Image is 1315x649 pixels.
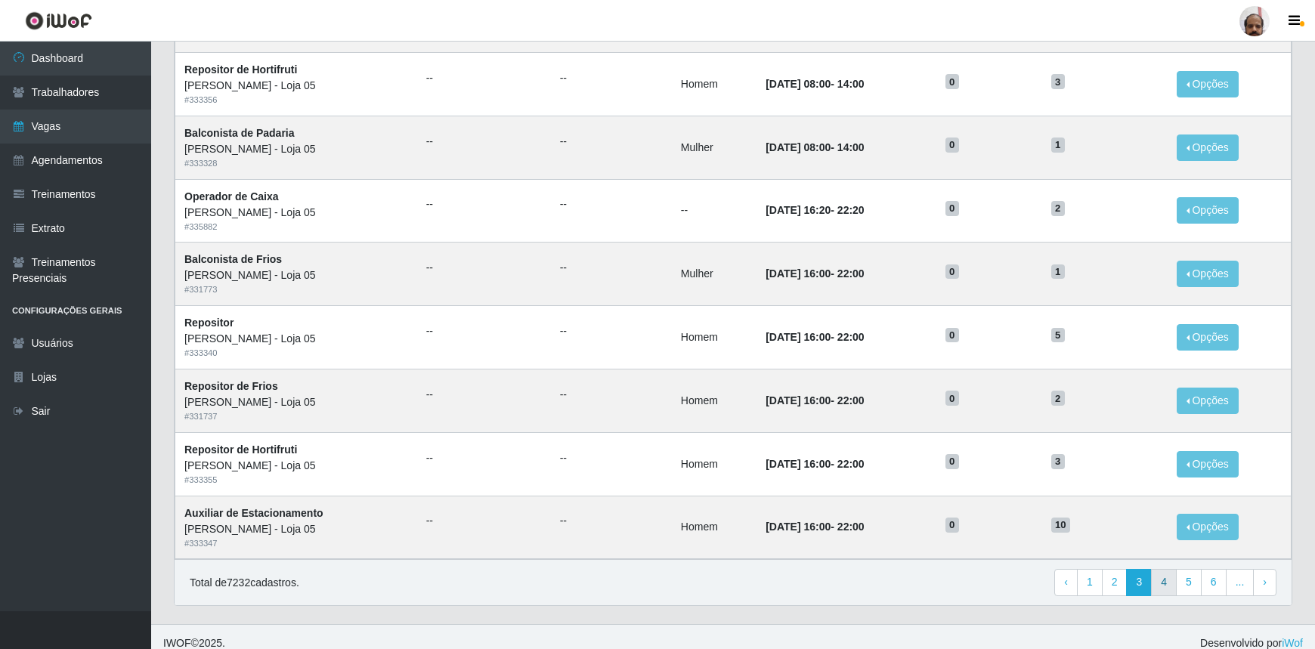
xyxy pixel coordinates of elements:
span: 5 [1051,328,1065,343]
ul: -- [560,260,663,276]
ul: -- [560,196,663,212]
time: 14:00 [837,78,865,90]
ul: -- [426,134,542,150]
button: Opções [1177,324,1239,351]
strong: - [766,394,864,406]
time: 22:00 [837,331,865,343]
ul: -- [426,323,542,339]
td: Homem [672,306,757,369]
time: 22:00 [837,458,865,470]
span: IWOF [163,637,191,649]
ul: -- [560,323,663,339]
div: # 333328 [184,157,408,170]
time: 22:20 [837,204,865,216]
div: # 333356 [184,94,408,107]
time: [DATE] 16:20 [766,204,831,216]
a: iWof [1282,637,1303,649]
div: # 333340 [184,347,408,360]
strong: - [766,141,864,153]
div: [PERSON_NAME] - Loja 05 [184,141,408,157]
strong: - [766,458,864,470]
strong: Balconista de Frios [184,253,282,265]
a: 3 [1126,569,1152,596]
span: 0 [945,328,959,343]
div: [PERSON_NAME] - Loja 05 [184,267,408,283]
ul: -- [426,260,542,276]
time: 22:00 [837,521,865,533]
span: 1 [1051,264,1065,280]
td: -- [672,179,757,243]
time: [DATE] 16:00 [766,331,831,343]
a: Next [1253,569,1276,596]
ul: -- [426,450,542,466]
button: Opções [1177,71,1239,97]
strong: - [766,204,864,216]
div: # 333347 [184,537,408,550]
div: [PERSON_NAME] - Loja 05 [184,331,408,347]
span: ‹ [1064,576,1068,588]
div: [PERSON_NAME] - Loja 05 [184,458,408,474]
button: Opções [1177,388,1239,414]
span: 0 [945,138,959,153]
ul: -- [426,70,542,86]
td: Homem [672,496,757,559]
ul: -- [560,134,663,150]
div: # 335882 [184,221,408,233]
button: Opções [1177,261,1239,287]
button: Opções [1177,514,1239,540]
span: 3 [1051,74,1065,89]
ul: -- [426,513,542,529]
ul: -- [560,450,663,466]
a: ... [1226,569,1255,596]
p: Total de 7232 cadastros. [190,575,299,591]
strong: - [766,267,864,280]
span: 0 [945,74,959,89]
td: Mulher [672,116,757,179]
time: [DATE] 08:00 [766,78,831,90]
span: 0 [945,518,959,533]
time: 14:00 [837,141,865,153]
ul: -- [426,196,542,212]
time: 22:00 [837,267,865,280]
a: 4 [1151,569,1177,596]
span: 0 [945,454,959,469]
div: [PERSON_NAME] - Loja 05 [184,205,408,221]
td: Mulher [672,243,757,306]
div: [PERSON_NAME] - Loja 05 [184,394,408,410]
span: 0 [945,264,959,280]
a: 2 [1102,569,1128,596]
strong: Repositor [184,317,234,329]
td: Homem [672,52,757,116]
ul: -- [560,513,663,529]
strong: Repositor de Hortifruti [184,443,297,456]
span: 0 [945,201,959,216]
span: › [1263,576,1267,588]
div: # 331737 [184,410,408,423]
time: [DATE] 08:00 [766,141,831,153]
strong: - [766,78,864,90]
span: 2 [1051,201,1065,216]
strong: Operador de Caixa [184,190,279,202]
strong: Repositor de Hortifruti [184,63,297,76]
ul: -- [560,387,663,403]
td: Homem [672,432,757,496]
strong: Repositor de Frios [184,380,278,392]
time: [DATE] 16:00 [766,267,831,280]
ul: -- [560,70,663,86]
strong: - [766,521,864,533]
button: Opções [1177,197,1239,224]
div: # 331773 [184,283,408,296]
div: [PERSON_NAME] - Loja 05 [184,521,408,537]
a: 5 [1176,569,1202,596]
span: 1 [1051,138,1065,153]
a: 1 [1077,569,1103,596]
time: 22:00 [837,394,865,406]
span: 10 [1051,518,1070,533]
strong: - [766,331,864,343]
a: Previous [1054,569,1078,596]
time: [DATE] 16:00 [766,394,831,406]
div: [PERSON_NAME] - Loja 05 [184,78,408,94]
strong: Auxiliar de Estacionamento [184,507,323,519]
img: CoreUI Logo [25,11,92,30]
button: Opções [1177,451,1239,477]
